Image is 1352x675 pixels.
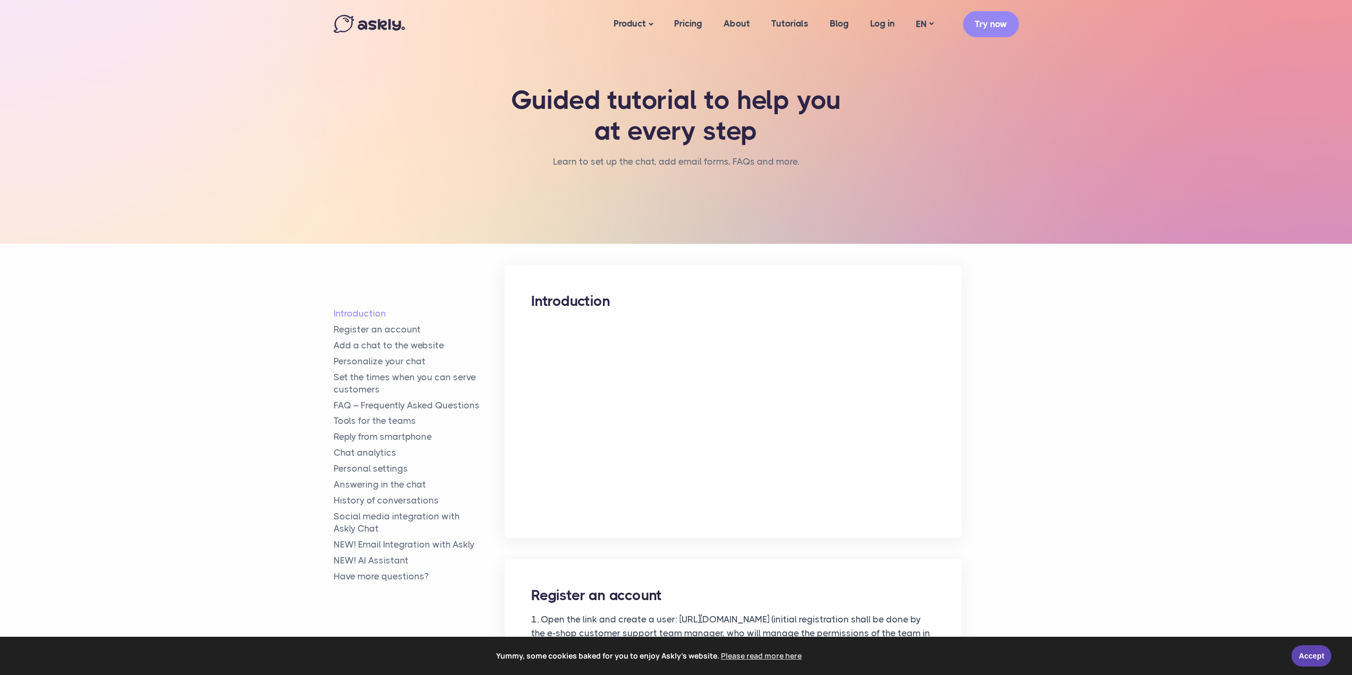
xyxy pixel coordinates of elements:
[334,355,505,368] a: Personalize your chat
[963,11,1019,37] a: Try now
[603,3,664,45] a: Product
[509,85,844,146] h1: Guided tutorial to help you at every step
[334,323,505,336] a: Register an account
[334,307,505,320] a: Introduction
[334,510,505,535] a: Social media integration withAskly Chat
[334,447,505,459] a: Chat analytics
[334,339,505,352] a: Add a chat to the website
[713,3,761,44] a: About
[531,586,935,605] h2: Register an account
[334,479,505,491] a: Answering in the chat
[531,292,935,311] h2: Introduction
[531,613,935,654] p: 1. Open the link and create a user: [URL][DOMAIN_NAME] (initial registration shall be done by the...
[553,154,799,169] li: Learn to set up the chat, add email forms, FAQs and more.
[761,3,819,44] a: Tutorials
[553,154,799,180] nav: breadcrumb
[15,648,1284,664] span: Yummy, some cookies baked for you to enjoy Askly's website.
[334,463,505,475] a: Personal settings
[905,16,944,32] a: EN
[334,494,505,507] a: History of conversations
[334,399,505,412] a: FAQ – Frequently Asked Questions
[860,3,905,44] a: Log in
[1291,645,1331,667] a: Accept
[334,570,505,583] a: Have more questions?
[819,3,860,44] a: Blog
[664,3,713,44] a: Pricing
[334,415,505,427] a: Tools for the teams
[334,539,505,551] a: NEW! Email Integration with Askly
[334,554,505,567] a: NEW! AI Assistant
[719,648,803,664] a: learn more about cookies
[334,371,505,396] a: Set the times when you can serve customers
[334,15,405,33] img: Askly
[334,431,505,443] a: Reply from smartphone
